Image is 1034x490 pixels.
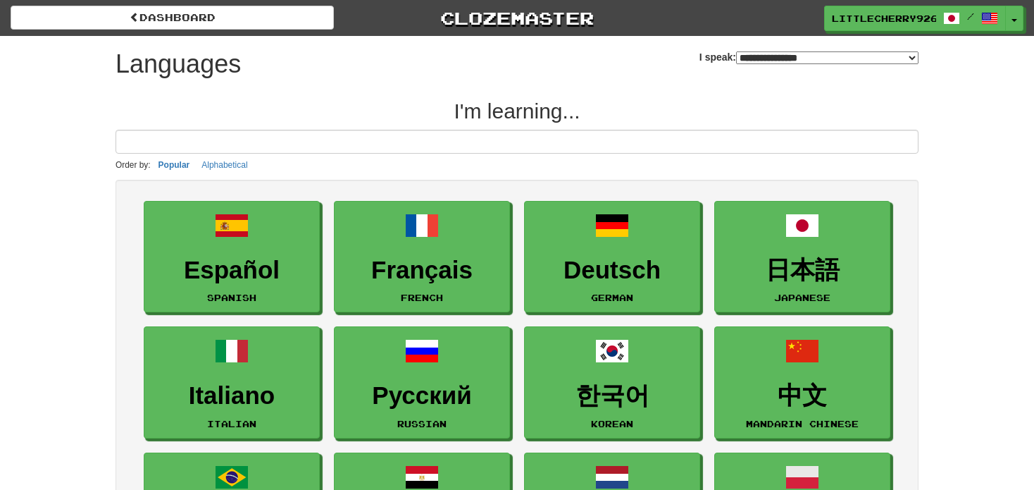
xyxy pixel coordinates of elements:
[334,201,510,313] a: FrançaisFrench
[401,293,443,302] small: French
[397,419,447,429] small: Russian
[342,257,502,284] h3: Français
[207,293,256,302] small: Spanish
[524,201,700,313] a: DeutschGerman
[197,157,251,173] button: Alphabetical
[116,50,241,78] h1: Languages
[154,157,194,173] button: Popular
[144,201,320,313] a: EspañolSpanish
[524,326,700,439] a: 한국어Korean
[11,6,334,30] a: dashboard
[342,382,502,410] h3: Русский
[532,382,692,410] h3: 한국어
[736,51,918,64] select: I speak:
[116,99,918,123] h2: I'm learning...
[207,419,256,429] small: Italian
[151,382,312,410] h3: Italiano
[832,12,936,25] span: LittleCherry9267
[746,419,859,429] small: Mandarin Chinese
[967,11,974,21] span: /
[591,419,633,429] small: Korean
[116,160,151,170] small: Order by:
[151,257,312,284] h3: Español
[144,326,320,439] a: ItalianoItalian
[591,293,633,302] small: German
[774,293,830,302] small: Japanese
[714,201,890,313] a: 日本語Japanese
[355,6,678,30] a: Clozemaster
[722,382,883,410] h3: 中文
[722,257,883,284] h3: 日本語
[334,326,510,439] a: РусскийRussian
[714,326,890,439] a: 中文Mandarin Chinese
[532,257,692,284] h3: Deutsch
[699,50,918,64] label: I speak:
[824,6,1006,31] a: LittleCherry9267 /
